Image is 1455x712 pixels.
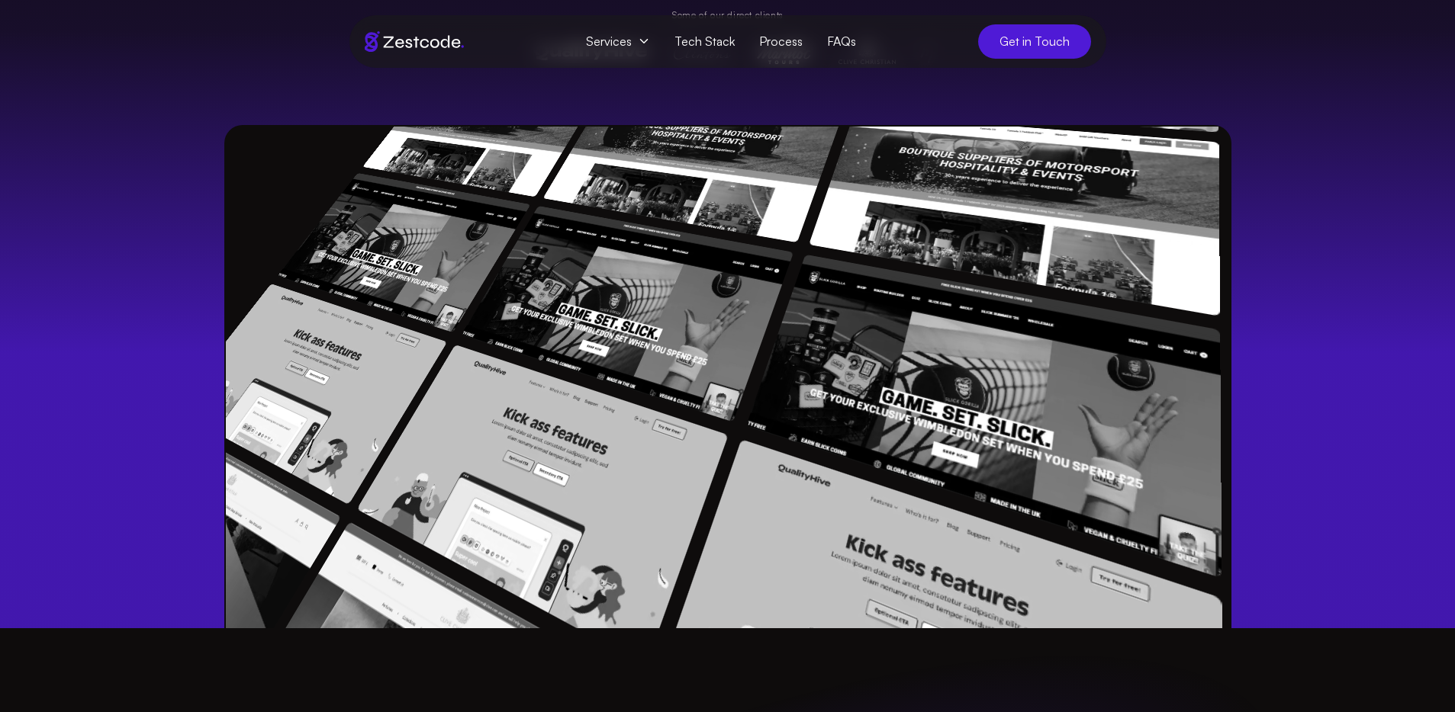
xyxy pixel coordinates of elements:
p: Some of our direct clients [522,9,934,21]
img: Avalanche Adventure [527,117,834,277]
a: Get in Touch [978,24,1091,59]
img: Quality Hive Marketing [177,279,451,498]
img: BAM Motorsports [365,78,600,192]
img: Melt Chocolates [441,233,781,467]
a: FAQs [815,27,868,56]
img: Brand logo of zestcode digital [365,31,464,52]
a: Process [747,27,815,56]
span: Services [574,27,662,56]
img: Slick Gorilla [281,169,533,326]
img: Quality Hive UI [828,70,1219,241]
img: Marmot [771,198,1221,469]
a: Tech Stack [662,27,747,56]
